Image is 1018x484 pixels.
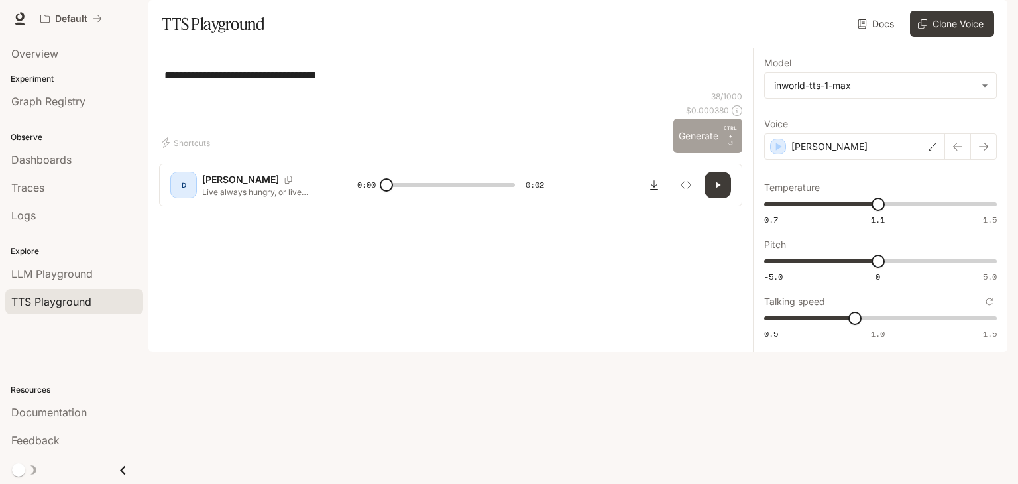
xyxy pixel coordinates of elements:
span: 5.0 [983,271,997,282]
button: Clone Voice [910,11,994,37]
span: 1.1 [871,214,885,225]
p: Talking speed [764,297,825,306]
span: -5.0 [764,271,783,282]
p: Temperature [764,183,820,192]
span: 1.5 [983,328,997,339]
span: 0.7 [764,214,778,225]
p: Live always hungry, or live always thirsty? [202,186,325,198]
button: All workspaces [34,5,108,32]
button: Copy Voice ID [279,176,298,184]
p: $ 0.000380 [686,105,729,116]
p: CTRL + [724,124,737,140]
a: Docs [855,11,899,37]
button: Download audio [641,172,667,198]
div: inworld-tts-1-max [765,73,996,98]
div: inworld-tts-1-max [774,79,975,92]
span: 0:02 [526,178,544,192]
button: GenerateCTRL +⏎ [673,119,742,153]
span: 1.5 [983,214,997,225]
p: Model [764,58,791,68]
button: Reset to default [982,294,997,309]
span: 0.5 [764,328,778,339]
p: Voice [764,119,788,129]
p: [PERSON_NAME] [791,140,868,153]
span: 0:00 [357,178,376,192]
h1: TTS Playground [162,11,264,37]
p: Default [55,13,87,25]
button: Shortcuts [159,132,215,153]
p: ⏎ [724,124,737,148]
button: Inspect [673,172,699,198]
p: Pitch [764,240,786,249]
span: 1.0 [871,328,885,339]
p: 38 / 1000 [711,91,742,102]
p: [PERSON_NAME] [202,173,279,186]
div: D [173,174,194,196]
span: 0 [876,271,880,282]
